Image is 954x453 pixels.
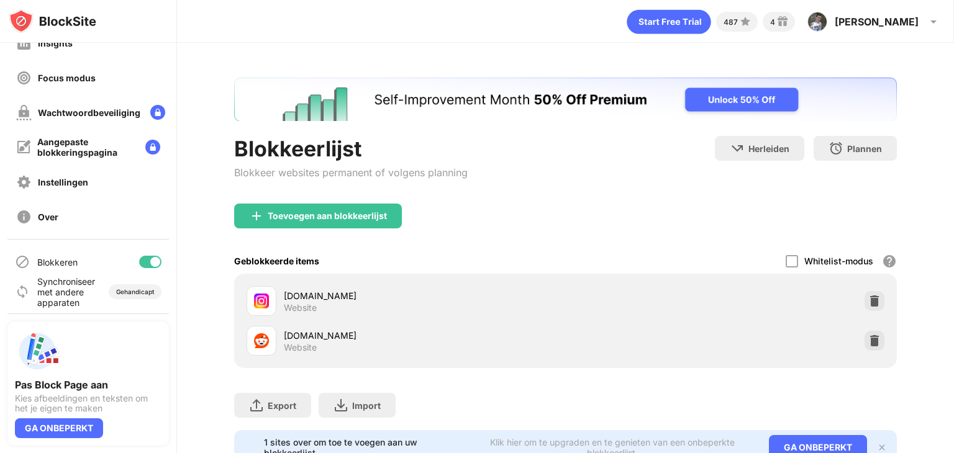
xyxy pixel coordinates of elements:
div: Blokkeerlijst [234,136,468,161]
div: animation [627,9,711,34]
img: points-small.svg [738,14,753,29]
div: [PERSON_NAME] [835,16,919,28]
div: Instellingen [38,177,88,187]
div: Toevoegen aan blokkeerlijst [268,211,387,221]
div: 4 [770,17,775,27]
img: x-button.svg [877,442,887,452]
img: lock-menu.svg [150,105,165,120]
img: focus-off.svg [16,70,32,86]
img: logo-blocksite.svg [9,9,96,34]
img: AOh14Giu4ukffrIcVfQVbqHWAYvUn0UmwYknR0pIbk7xUQ=s96-c [807,12,827,32]
div: [DOMAIN_NAME] [284,329,565,342]
div: Pas Block Page aan [15,379,161,391]
img: insights-off.svg [16,35,32,51]
div: Website [284,342,317,353]
div: GA ONBEPERKT [15,418,103,438]
img: customize-block-page-off.svg [16,140,31,155]
div: Over [38,212,58,222]
div: Geblokkeerde items [234,256,319,266]
img: sync-icon.svg [15,284,30,299]
div: Website [284,302,317,313]
div: Aangepaste blokkeringspagina [37,137,135,158]
div: Focus modus [38,73,96,83]
div: Wachtwoordbeveiliging [38,107,140,118]
img: settings-off.svg [16,174,32,190]
div: Plannen [847,143,882,154]
img: favicons [254,294,269,308]
img: blocking-icon.svg [15,254,30,269]
img: push-custom-page.svg [15,329,60,374]
img: favicons [254,333,269,348]
div: 487 [724,17,738,27]
div: Herleiden [748,143,789,154]
div: Insights [38,38,73,48]
div: Export [268,400,296,411]
iframe: Banner [234,78,897,121]
div: Import [352,400,381,411]
img: password-protection-off.svg [16,105,32,120]
img: lock-menu.svg [145,140,160,155]
div: Synchroniseer met andere apparaten [37,276,101,308]
div: Blokkeren [37,257,78,267]
div: [DOMAIN_NAME] [284,289,565,302]
img: reward-small.svg [775,14,790,29]
img: about-off.svg [16,209,32,225]
div: Blokkeer websites permanent of volgens planning [234,166,468,179]
div: Whitelist-modus [804,256,873,266]
div: Kies afbeeldingen en teksten om het je eigen te maken [15,393,161,413]
div: Gehandicapt [116,288,154,295]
